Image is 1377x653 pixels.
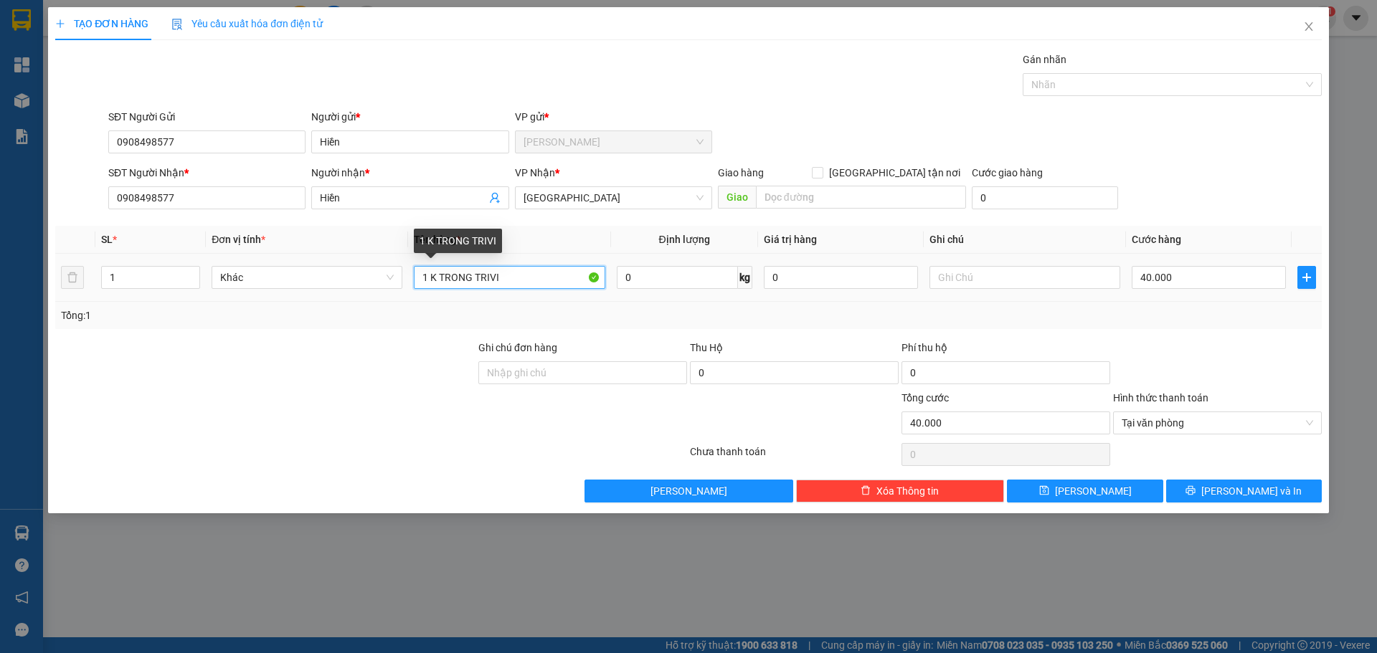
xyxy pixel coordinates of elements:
[1289,7,1329,47] button: Close
[212,234,265,245] span: Đơn vị tính
[67,68,261,93] text: CTTLT1310250001
[1039,485,1049,497] span: save
[924,226,1126,254] th: Ghi chú
[1007,480,1163,502] button: save[PERSON_NAME]
[101,234,113,245] span: SL
[1298,272,1315,283] span: plus
[876,483,939,499] span: Xóa Thông tin
[1166,480,1322,502] button: printer[PERSON_NAME] và In
[688,444,900,469] div: Chưa thanh toán
[929,266,1120,289] input: Ghi Chú
[1055,483,1132,499] span: [PERSON_NAME]
[718,167,764,178] span: Giao hàng
[585,480,793,502] button: [PERSON_NAME]
[489,192,501,204] span: user-add
[1186,485,1196,497] span: printer
[764,266,918,289] input: 0
[902,392,949,404] span: Tổng cước
[861,485,871,497] span: delete
[55,18,148,29] span: TẠO ĐƠN HÀNG
[1303,21,1315,32] span: close
[171,18,323,29] span: Yêu cầu xuất hóa đơn điện tử
[796,480,1005,502] button: deleteXóa Thông tin
[1122,412,1313,434] span: Tại văn phòng
[55,19,65,29] span: plus
[1201,483,1302,499] span: [PERSON_NAME] và In
[171,19,183,30] img: icon
[478,342,557,353] label: Ghi chú đơn hàng
[515,109,712,125] div: VP gửi
[1132,234,1181,245] span: Cước hàng
[478,361,687,384] input: Ghi chú đơn hàng
[764,234,817,245] span: Giá trị hàng
[690,342,723,353] span: Thu Hộ
[61,308,531,323] div: Tổng: 1
[524,131,704,153] span: Cao Tốc
[108,165,306,181] div: SĐT Người Nhận
[659,234,710,245] span: Định lượng
[738,266,752,289] span: kg
[650,483,727,499] span: [PERSON_NAME]
[8,103,319,140] div: [PERSON_NAME]
[61,266,84,289] button: delete
[756,186,966,209] input: Dọc đường
[1113,392,1208,404] label: Hình thức thanh toán
[108,109,306,125] div: SĐT Người Gửi
[1023,54,1066,65] label: Gán nhãn
[902,340,1110,361] div: Phí thu hộ
[414,266,605,289] input: VD: Bàn, Ghế
[524,187,704,209] span: Sài Gòn
[972,167,1043,178] label: Cước giao hàng
[414,229,502,253] div: 1 K TRONG TRIVI
[311,109,508,125] div: Người gửi
[1297,266,1316,289] button: plus
[823,165,966,181] span: [GEOGRAPHIC_DATA] tận nơi
[515,167,555,178] span: VP Nhận
[718,186,756,209] span: Giao
[311,165,508,181] div: Người nhận
[972,186,1118,209] input: Cước giao hàng
[220,267,394,288] span: Khác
